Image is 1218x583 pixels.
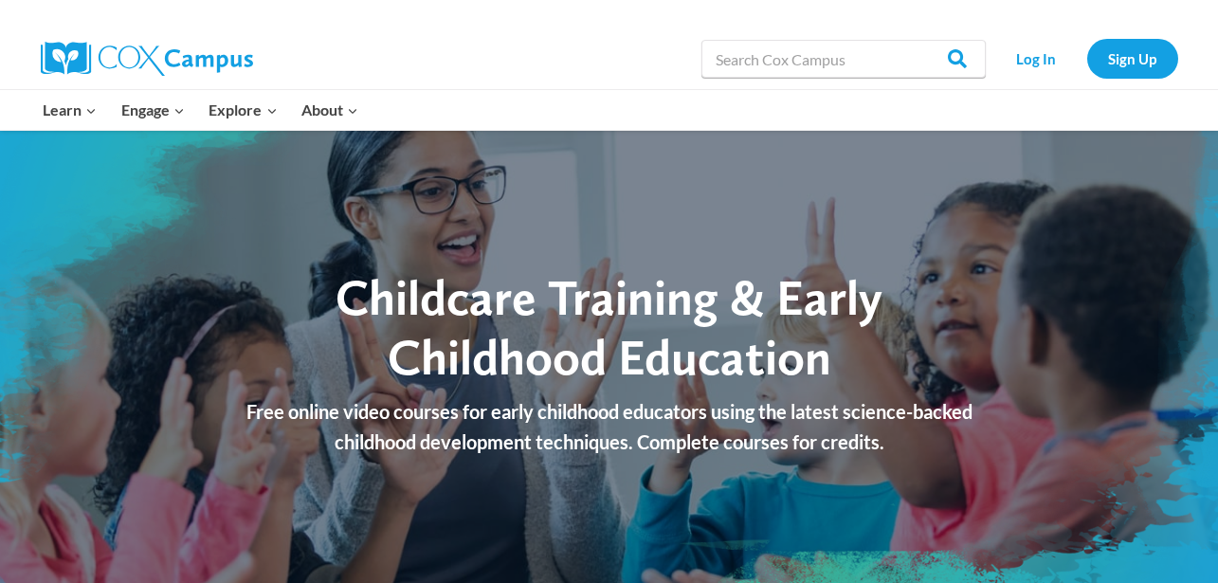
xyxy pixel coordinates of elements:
span: Childcare Training & Early Childhood Education [336,267,882,386]
span: Explore [209,98,277,122]
span: Engage [121,98,185,122]
a: Log In [995,39,1078,78]
img: Cox Campus [41,42,253,76]
span: About [301,98,358,122]
input: Search Cox Campus [701,40,986,78]
nav: Primary Navigation [31,90,371,130]
a: Sign Up [1087,39,1178,78]
p: Free online video courses for early childhood educators using the latest science-backed childhood... [226,396,993,457]
nav: Secondary Navigation [995,39,1178,78]
span: Learn [43,98,97,122]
